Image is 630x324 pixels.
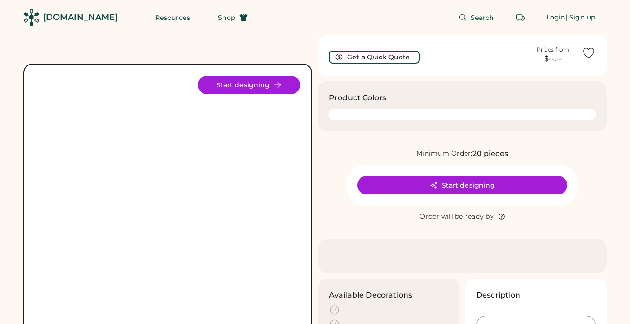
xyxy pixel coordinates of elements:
[565,13,596,22] div: | Sign up
[546,13,566,22] div: Login
[447,8,505,27] button: Search
[420,212,494,221] div: Order will be ready by
[537,46,569,53] div: Prices from
[144,8,201,27] button: Resources
[43,12,118,23] div: [DOMAIN_NAME]
[23,9,39,26] img: Rendered Logo - Screens
[511,8,530,27] button: Retrieve an order
[416,149,472,158] div: Minimum Order:
[530,53,576,65] div: $--.--
[476,290,521,301] h3: Description
[471,14,494,21] span: Search
[198,76,300,94] button: Start designing
[207,8,259,27] button: Shop
[329,51,420,64] button: Get a Quick Quote
[218,14,236,21] span: Shop
[472,148,508,159] div: 20 pieces
[329,290,412,301] h3: Available Decorations
[329,92,386,104] h3: Product Colors
[357,176,567,194] button: Start designing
